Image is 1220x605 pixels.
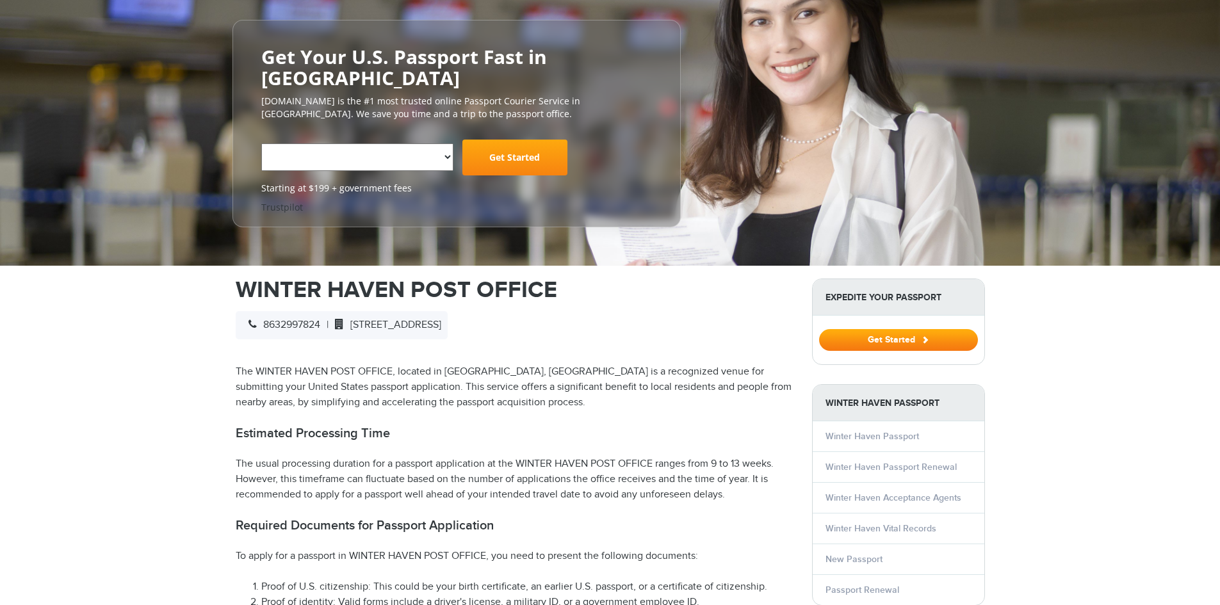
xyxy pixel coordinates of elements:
strong: Winter Haven Passport [813,385,984,421]
a: Winter Haven Passport Renewal [826,462,957,472]
p: [DOMAIN_NAME] is the #1 most trusted online Passport Courier Service in [GEOGRAPHIC_DATA]. We sav... [261,95,652,120]
h2: Estimated Processing Time [236,426,793,441]
li: Proof of U.S. citizenship: This could be your birth certificate, an earlier U.S. passport, or a c... [261,579,793,595]
a: Trustpilot [261,201,303,213]
p: To apply for a passport in WINTER HAVEN POST OFFICE, you need to present the following documents: [236,549,793,564]
span: 8632997824 [242,319,320,331]
a: Passport Renewal [826,585,899,595]
a: New Passport [826,554,882,565]
button: Get Started [819,329,978,351]
p: The WINTER HAVEN POST OFFICE, located in [GEOGRAPHIC_DATA], [GEOGRAPHIC_DATA] is a recognized ven... [236,364,793,410]
a: Winter Haven Acceptance Agents [826,492,961,503]
strong: Expedite Your Passport [813,279,984,316]
h2: Get Your U.S. Passport Fast in [GEOGRAPHIC_DATA] [261,46,652,88]
p: The usual processing duration for a passport application at the WINTER HAVEN POST OFFICE ranges f... [236,456,793,503]
h2: Required Documents for Passport Application [236,518,793,533]
a: Winter Haven Passport [826,431,919,442]
a: Get Started [462,140,567,175]
a: Winter Haven Vital Records [826,523,936,534]
a: Get Started [819,334,978,344]
span: [STREET_ADDRESS] [329,319,441,331]
h1: WINTER HAVEN POST OFFICE [236,278,793,302]
div: | [236,311,448,339]
span: Starting at $199 + government fees [261,182,652,195]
